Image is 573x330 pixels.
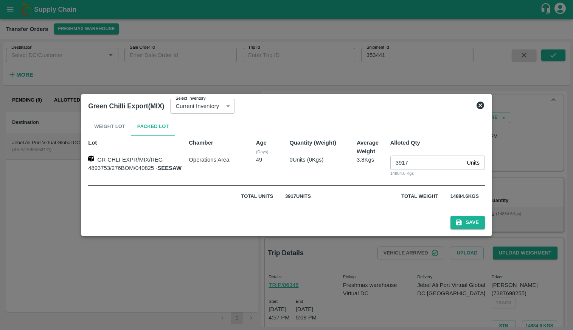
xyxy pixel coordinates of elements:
[289,140,336,146] span: Quantity (Weight)
[175,102,219,110] p: Current Inventory
[175,96,206,102] label: Select Inventory
[357,157,374,163] span: 3.8 Kgs
[88,157,182,171] span: GR-CHLI-EXPR/MIX/REG-4893753/276BOM/040825 -
[450,216,484,229] button: Save
[241,193,273,199] span: Total units
[285,193,311,199] span: 3917 Units
[289,157,323,163] span: 0 Units ( 0 Kgs)
[467,159,480,167] p: Units
[131,117,175,136] button: Packed Lot
[357,140,379,154] span: Average Weight
[256,140,267,146] b: Age
[450,193,479,199] span: 14884.6 Kgs
[401,193,438,199] span: Total weight
[390,170,485,177] div: 14884.6 Kgs
[189,140,213,146] span: Chamber
[88,102,164,110] b: Green Chilli Export(MIX)
[189,157,229,163] span: Operations Area
[88,156,94,162] img: box
[88,140,97,146] span: Lot
[256,157,262,163] span: 49
[390,140,420,146] span: Alloted Qty
[157,165,182,171] strong: SEESAW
